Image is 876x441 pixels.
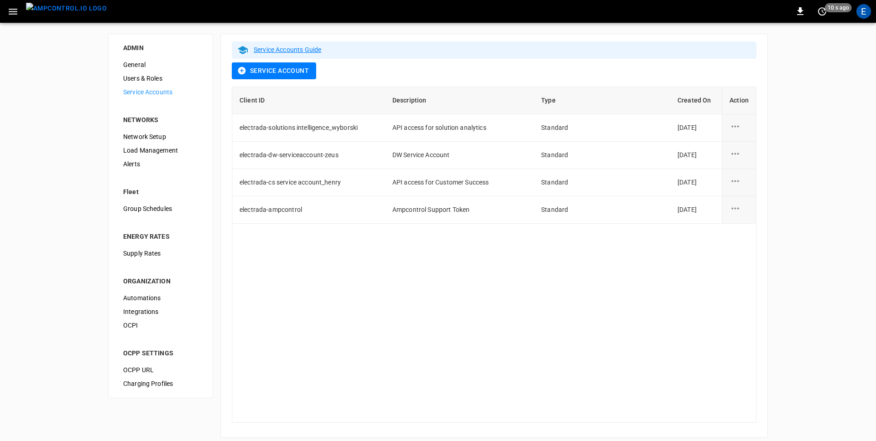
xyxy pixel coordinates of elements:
span: 10 s ago [825,3,852,12]
span: electrada-solutions intelligence_wyborski [240,124,358,131]
div: Charging Profiles [116,377,205,390]
span: Integrations [123,307,198,317]
div: Users & Roles [116,72,205,85]
div: Alerts [116,157,205,171]
th: Description [385,87,534,114]
span: Group Schedules [123,204,198,214]
div: service account action options [730,203,749,216]
img: ampcontrol.io logo [26,3,107,14]
span: Users & Roles [123,74,198,83]
span: OCPP URL [123,365,198,375]
span: Standard [541,124,568,131]
span: DW Service Account [392,151,450,159]
span: OCPI [123,321,198,330]
span: Standard [541,206,568,213]
span: electrada-ampcontrol [240,206,302,213]
div: General [116,58,205,72]
span: Ampcontrol Support Token [392,206,470,213]
td: [DATE] [670,142,722,169]
span: electrada-dw-serviceaccount-zeus [240,151,339,159]
div: Network Setup [116,130,205,144]
span: electrada-cs service account_henry [240,179,341,186]
div: service account action options [730,148,749,162]
th: Client ID [232,87,385,114]
span: Alerts [123,159,198,169]
div: ADMIN [123,43,198,52]
div: Integrations [116,305,205,318]
div: ENERGY RATES [123,232,198,241]
div: OCPP SETTINGS [123,349,198,358]
span: Automations [123,293,198,303]
span: Standard [541,151,568,159]
div: Fleet [123,187,198,196]
span: Service Accounts [123,87,198,97]
td: [DATE] [670,114,722,142]
span: Load Management [123,146,198,155]
div: Load Management [116,144,205,157]
span: General [123,60,198,70]
div: OCPI [116,318,205,332]
div: Group Schedules [116,202,205,215]
span: Charging Profiles [123,379,198,389]
a: Service Accounts Guide [254,46,321,53]
span: Network Setup [123,132,198,142]
div: Automations [116,291,205,305]
td: [DATE] [670,169,722,196]
th: Type [534,87,670,114]
div: profile-icon [856,4,871,19]
div: Supply Rates [116,246,205,260]
span: Supply Rates [123,249,198,258]
button: set refresh interval [815,4,829,19]
div: ORGANIZATION [123,277,198,286]
span: API access for Customer Success [392,179,489,186]
div: NETWORKS [123,115,198,124]
div: service account action options [730,121,749,134]
th: Created On [670,87,722,114]
span: API access for solution analytics [392,124,486,131]
span: Standard [541,179,568,186]
th: Action [722,87,756,114]
div: Service Accounts [116,85,205,99]
button: Service Account [232,62,316,79]
div: service account action options [730,175,749,189]
div: OCPP URL [116,363,205,377]
td: [DATE] [670,196,722,224]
